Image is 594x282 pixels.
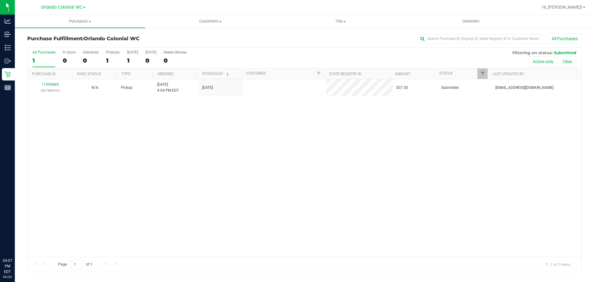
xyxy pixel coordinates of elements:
div: 0 [63,57,75,64]
div: 1 [106,57,120,64]
span: $37.50 [396,85,408,91]
span: Submitted [441,85,458,91]
span: [DATE] [202,85,213,91]
div: [DATE] [145,50,156,54]
a: Amount [395,72,410,76]
span: Customers [145,19,275,24]
button: All Purchases [548,33,582,44]
button: Clear [558,56,576,67]
span: Tills [276,19,405,24]
span: Page of 1 [53,260,97,269]
inline-svg: Outbound [5,58,11,64]
div: All Purchases [32,50,55,54]
span: Purchases [15,19,145,24]
span: Orlando Colonial WC [41,5,82,10]
span: Deliveries [454,19,488,24]
span: Hi, [PERSON_NAME]! [542,5,582,10]
inline-svg: Retail [5,71,11,77]
a: Last Updated By [493,72,524,76]
a: Sync Status [77,72,101,76]
a: Filter [477,68,488,79]
a: 11999885 [41,82,59,87]
a: State Registry ID [329,72,361,76]
input: Search Purchase ID, Original ID, State Registry ID or Customer Name... [418,34,541,43]
a: Purchase ID [32,72,56,76]
div: [DATE] [127,50,138,54]
span: 1 - 1 of 1 items [540,260,575,269]
button: Active only [529,56,557,67]
inline-svg: Analytics [5,18,11,24]
div: 1 [32,57,55,64]
a: Customers [145,15,275,28]
a: Purchases [15,15,145,28]
div: 0 [83,57,99,64]
span: Filtering on status: [512,50,553,55]
span: [DATE] 4:04 PM EDT [157,82,179,93]
inline-svg: Inventory [5,45,11,51]
span: [EMAIL_ADDRESS][DOMAIN_NAME] [495,85,553,91]
p: 09/24 [3,275,12,279]
a: Scheduled [202,72,230,76]
span: Not Applicable [92,85,98,90]
div: 0 [164,57,187,64]
a: Type [122,72,131,76]
p: 04:07 PM EDT [3,258,12,275]
p: (327389070) [31,88,69,93]
div: In Store [63,50,75,54]
div: Needs Review [164,50,187,54]
a: Tills [275,15,406,28]
inline-svg: Reports [5,85,11,91]
div: PickUps [106,50,120,54]
a: Ordered [157,72,174,76]
span: Pickup [121,85,132,91]
div: 0 [145,57,156,64]
div: 1 [127,57,138,64]
a: Customer [246,71,265,76]
div: Deliveries [83,50,99,54]
iframe: Resource center unread badge [18,232,26,239]
h3: Purchase Fulfillment: [27,36,212,41]
span: Orlando Colonial WC [84,36,140,41]
iframe: Resource center [6,232,25,251]
inline-svg: Inbound [5,31,11,37]
span: Submitted [554,50,576,55]
input: 1 [71,260,82,269]
a: Filter [313,68,324,79]
a: Status [439,71,453,76]
button: N/A [92,85,98,91]
a: Deliveries [406,15,536,28]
